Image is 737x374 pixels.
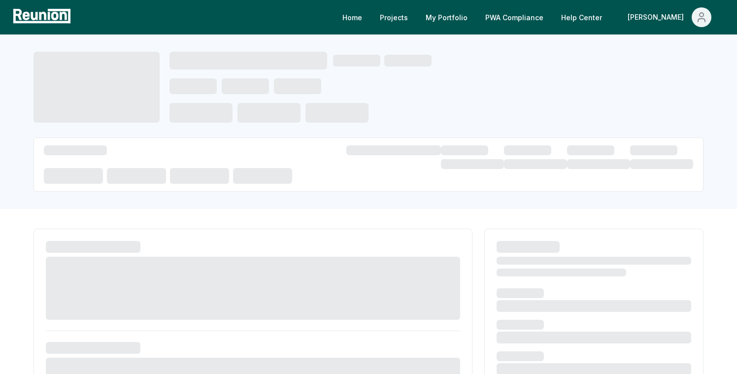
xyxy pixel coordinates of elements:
a: Projects [372,7,416,27]
div: [PERSON_NAME] [628,7,688,27]
a: Home [335,7,370,27]
a: PWA Compliance [477,7,551,27]
nav: Main [335,7,727,27]
a: My Portfolio [418,7,475,27]
a: Help Center [553,7,610,27]
button: [PERSON_NAME] [620,7,719,27]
